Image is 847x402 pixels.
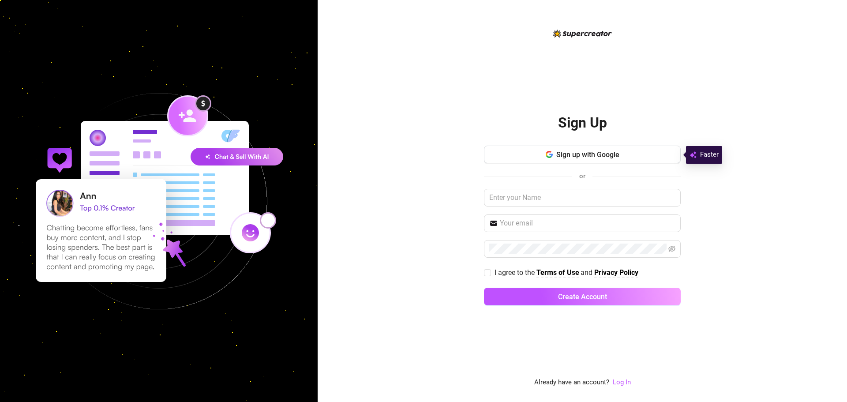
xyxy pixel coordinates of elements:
span: I agree to the [495,268,536,277]
span: Sign up with Google [556,150,619,159]
span: Faster [700,150,719,160]
span: and [581,268,594,277]
span: eye-invisible [668,245,675,252]
h2: Sign Up [558,114,607,132]
button: Sign up with Google [484,146,681,163]
span: Already have an account? [534,377,609,388]
a: Log In [613,378,631,386]
a: Terms of Use [536,268,579,278]
span: or [579,172,585,180]
img: logo-BBDzfeDw.svg [553,30,612,38]
input: Enter your Name [484,189,681,207]
input: Your email [500,218,675,229]
a: Privacy Policy [594,268,638,278]
span: Create Account [558,293,607,301]
img: svg%3e [690,150,697,160]
img: signup-background-D0MIrEPF.svg [6,49,311,354]
button: Create Account [484,288,681,305]
a: Log In [613,377,631,388]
